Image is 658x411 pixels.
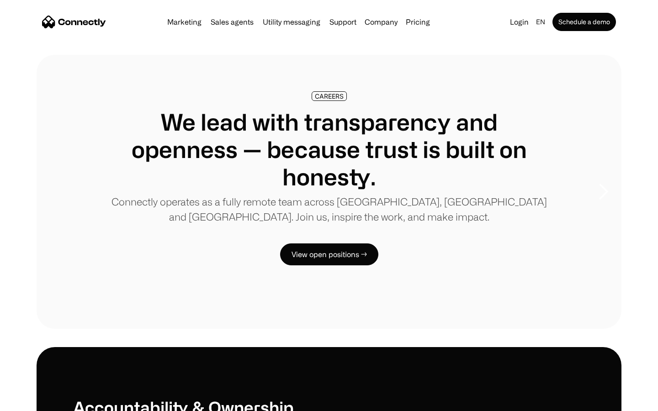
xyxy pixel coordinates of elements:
p: Connectly operates as a fully remote team across [GEOGRAPHIC_DATA], [GEOGRAPHIC_DATA] and [GEOGRA... [110,194,548,224]
aside: Language selected: English [9,394,55,408]
a: home [42,15,106,29]
ul: Language list [18,395,55,408]
a: Sales agents [207,18,257,26]
a: View open positions → [280,243,378,265]
a: Support [326,18,360,26]
div: en [536,16,545,28]
div: Company [362,16,400,28]
div: 1 of 8 [37,55,621,329]
div: Company [365,16,398,28]
a: Utility messaging [259,18,324,26]
div: en [532,16,551,28]
div: carousel [37,55,621,329]
a: Schedule a demo [552,13,616,31]
a: Pricing [402,18,434,26]
a: Login [506,16,532,28]
div: CAREERS [315,93,344,100]
div: next slide [585,146,621,237]
a: Marketing [164,18,205,26]
h1: We lead with transparency and openness — because trust is built on honesty. [110,108,548,190]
